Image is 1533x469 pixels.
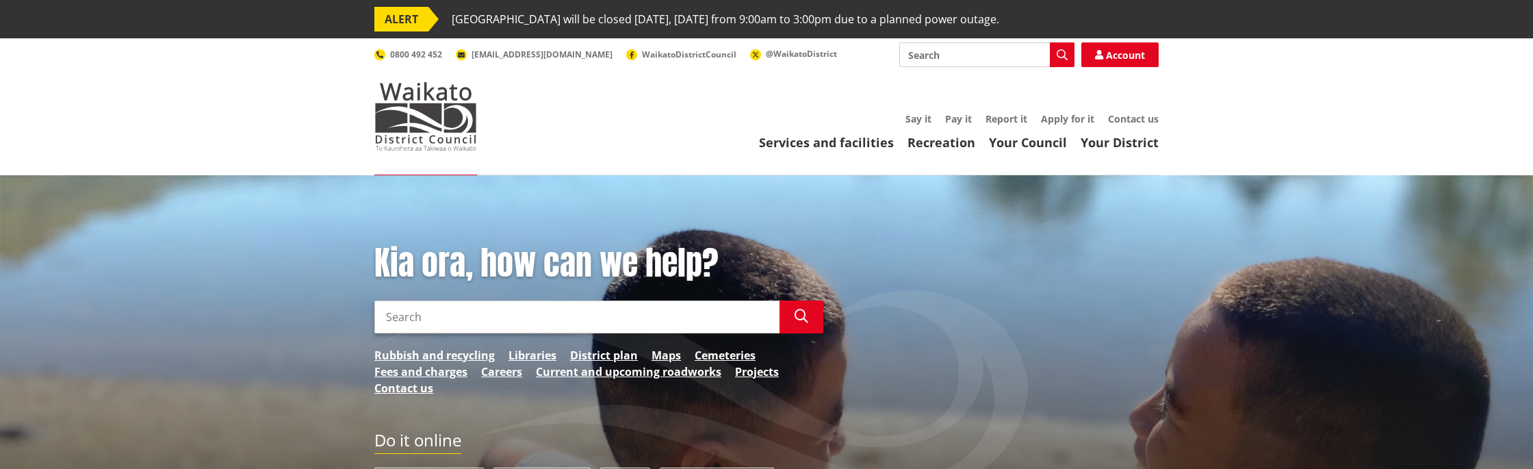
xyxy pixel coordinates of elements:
span: [GEOGRAPHIC_DATA] will be closed [DATE], [DATE] from 9:00am to 3:00pm due to a planned power outage. [452,7,999,31]
a: Report it [985,112,1027,125]
a: Careers [481,364,522,380]
a: @WaikatoDistrict [750,48,837,60]
a: Recreation [907,134,975,151]
a: Services and facilities [759,134,894,151]
a: Contact us [1108,112,1159,125]
a: Contact us [374,380,433,396]
h1: Kia ora, how can we help? [374,244,823,283]
span: WaikatoDistrictCouncil [642,49,736,60]
span: 0800 492 452 [390,49,442,60]
a: Cemeteries [695,347,756,364]
a: District plan [570,347,638,364]
a: [EMAIL_ADDRESS][DOMAIN_NAME] [456,49,613,60]
a: WaikatoDistrictCouncil [626,49,736,60]
a: Maps [652,347,681,364]
span: @WaikatoDistrict [766,48,837,60]
a: Account [1081,42,1159,67]
a: Your Council [989,134,1067,151]
a: Say it [905,112,931,125]
span: [EMAIL_ADDRESS][DOMAIN_NAME] [472,49,613,60]
input: Search input [374,301,780,333]
img: Waikato District Council - Te Kaunihera aa Takiwaa o Waikato [374,82,477,151]
a: Apply for it [1041,112,1094,125]
span: ALERT [374,7,428,31]
input: Search input [899,42,1074,67]
a: Projects [735,364,779,380]
a: Fees and charges [374,364,467,380]
a: Your District [1081,134,1159,151]
a: Rubbish and recycling [374,347,495,364]
h2: Do it online [374,431,461,455]
a: 0800 492 452 [374,49,442,60]
a: Pay it [945,112,972,125]
a: Current and upcoming roadworks [536,364,721,380]
a: Libraries [508,347,556,364]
